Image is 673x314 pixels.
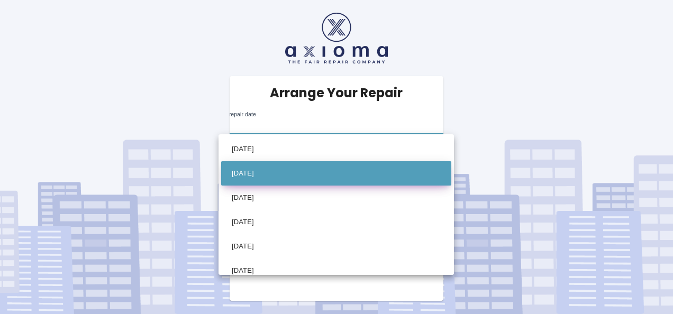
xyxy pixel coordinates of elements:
li: [DATE] [221,210,451,234]
li: [DATE] [221,161,451,186]
li: [DATE] [221,234,451,258]
li: [DATE] [221,186,451,210]
li: [DATE] [221,258,451,283]
li: [DATE] [221,137,451,161]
